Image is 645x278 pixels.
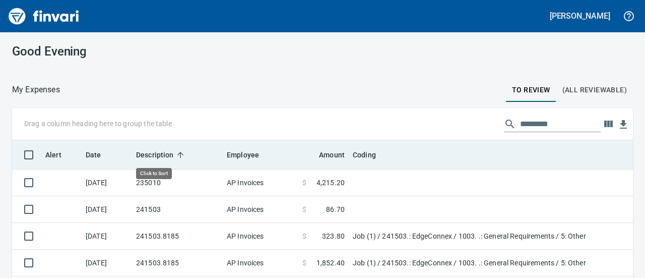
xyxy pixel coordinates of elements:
[601,117,616,132] button: Choose columns to display
[227,149,272,161] span: Employee
[512,84,550,96] span: To Review
[24,119,172,129] p: Drag a column heading here to group the table
[223,250,298,276] td: AP Invoices
[302,204,306,214] span: $
[12,44,203,59] h3: Good Evening
[302,231,306,241] span: $
[223,223,298,250] td: AP Invoices
[316,178,345,188] span: 4,215.20
[306,149,345,161] span: Amount
[136,149,174,161] span: Description
[550,11,610,21] h5: [PERSON_NAME]
[353,149,376,161] span: Coding
[132,250,223,276] td: 241503.8185
[349,223,601,250] td: Job (1) / 241503.: EdgeConnex / 1003. .: General Requirements / 5: Other
[45,149,75,161] span: Alert
[82,223,132,250] td: [DATE]
[132,223,223,250] td: 241503.8185
[316,258,345,268] span: 1,852.40
[547,8,613,24] button: [PERSON_NAME]
[353,149,389,161] span: Coding
[302,178,306,188] span: $
[616,117,631,132] button: Download Table
[227,149,259,161] span: Employee
[82,250,132,276] td: [DATE]
[132,170,223,196] td: 235010
[223,170,298,196] td: AP Invoices
[136,149,187,161] span: Description
[45,149,61,161] span: Alert
[326,204,345,214] span: 86.70
[319,149,345,161] span: Amount
[302,258,306,268] span: $
[82,196,132,223] td: [DATE]
[132,196,223,223] td: 241503
[12,84,60,96] p: My Expenses
[562,84,627,96] span: (All Reviewable)
[12,84,60,96] nav: breadcrumb
[322,231,345,241] span: 323.80
[223,196,298,223] td: AP Invoices
[6,4,82,28] img: Finvari
[82,170,132,196] td: [DATE]
[86,149,101,161] span: Date
[86,149,114,161] span: Date
[349,250,601,276] td: Job (1) / 241503.: EdgeConnex / 1003. .: General Requirements / 5: Other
